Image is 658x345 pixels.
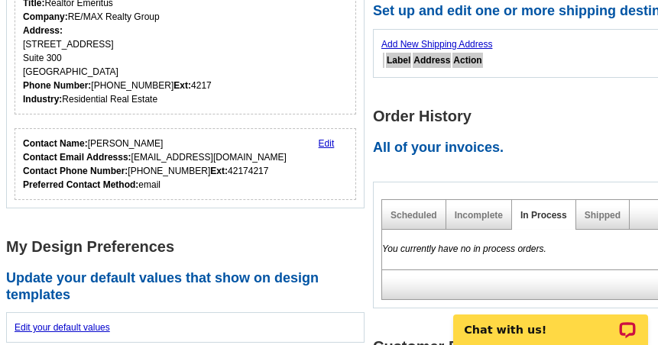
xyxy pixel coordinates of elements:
th: Label [386,53,411,68]
div: Who should we contact regarding order issues? [15,128,356,200]
strong: Address: [23,25,63,36]
th: Action [452,53,482,68]
strong: Phone Number: [23,80,91,91]
a: Shipped [585,210,621,221]
a: Incomplete [455,210,503,221]
div: [PERSON_NAME] [EMAIL_ADDRESS][DOMAIN_NAME] [PHONE_NUMBER] 42174217 email [23,137,287,192]
a: Edit [319,138,335,149]
strong: Company: [23,11,68,22]
h2: Update your default values that show on design templates [6,270,373,303]
a: Edit your default values [15,322,110,333]
a: In Process [520,210,567,221]
strong: Ext: [173,80,191,91]
strong: Contact Name: [23,138,88,149]
iframe: LiveChat chat widget [443,297,658,345]
strong: Industry: [23,94,62,105]
strong: Preferred Contact Method: [23,179,138,190]
h1: My Design Preferences [6,239,373,255]
a: Scheduled [391,210,437,221]
em: You currently have no in process orders. [382,243,546,254]
strong: Contact Phone Number: [23,166,128,176]
a: Add New Shipping Address [381,39,492,50]
strong: Ext: [210,166,228,176]
strong: Contact Email Addresss: [23,152,131,163]
th: Address [413,53,451,68]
